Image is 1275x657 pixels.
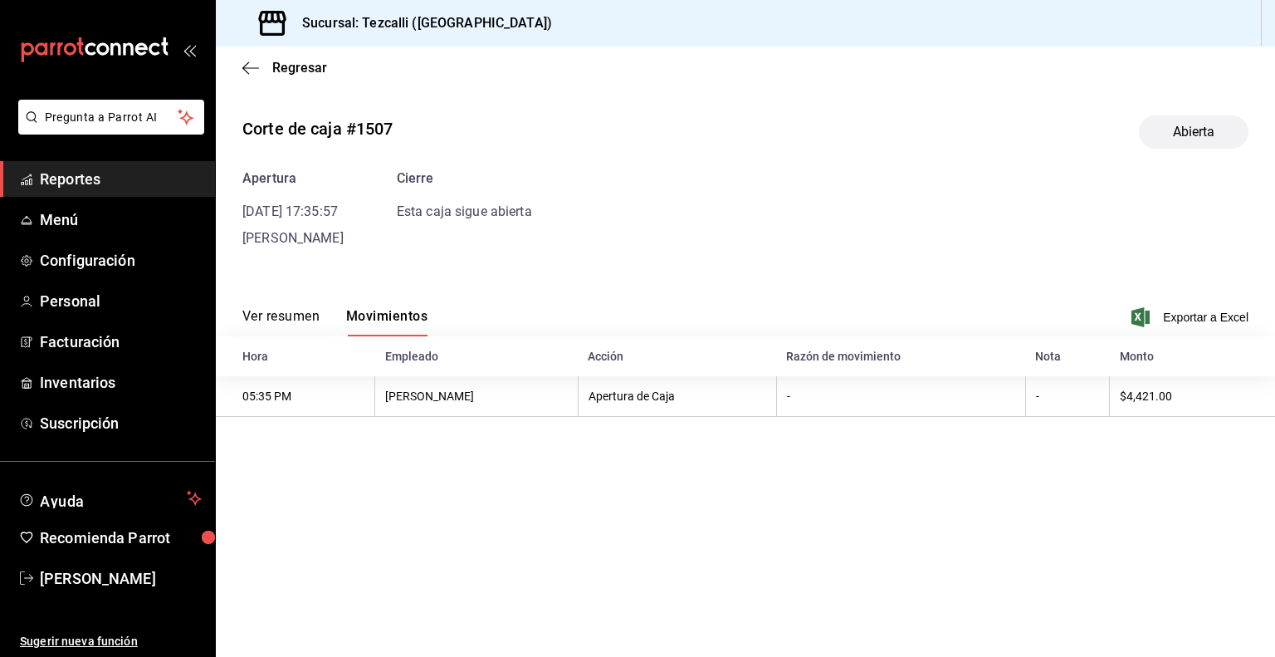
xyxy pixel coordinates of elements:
[40,208,202,231] span: Menú
[40,168,202,190] span: Reportes
[1110,376,1275,417] th: $4,421.00
[242,308,320,336] button: Ver resumen
[1025,336,1110,376] th: Nota
[776,336,1025,376] th: Razón de movimiento
[397,169,532,189] div: Cierre
[40,488,180,508] span: Ayuda
[1135,307,1248,327] button: Exportar a Excel
[242,169,344,189] div: Apertura
[375,376,578,417] th: [PERSON_NAME]
[375,336,578,376] th: Empleado
[578,336,776,376] th: Acción
[242,308,427,336] div: navigation tabs
[242,60,327,76] button: Regresar
[1110,336,1275,376] th: Monto
[289,13,552,33] h3: Sucursal: Tezcalli ([GEOGRAPHIC_DATA])
[1163,122,1225,142] span: Abierta
[40,527,202,549] span: Recomienda Parrot
[40,290,202,312] span: Personal
[40,567,202,590] span: [PERSON_NAME]
[1025,376,1110,417] th: -
[242,116,393,141] div: Corte de caja #1507
[578,376,776,417] th: Apertura de Caja
[346,308,427,336] button: Movimientos
[45,109,178,126] span: Pregunta a Parrot AI
[12,120,204,138] a: Pregunta a Parrot AI
[776,376,1025,417] th: -
[242,230,344,246] span: [PERSON_NAME]
[216,336,375,376] th: Hora
[242,203,338,219] time: [DATE] 17:35:57
[18,100,204,135] button: Pregunta a Parrot AI
[272,60,327,76] span: Regresar
[397,202,532,222] div: Esta caja sigue abierta
[40,412,202,434] span: Suscripción
[183,43,196,56] button: open_drawer_menu
[20,633,202,650] span: Sugerir nueva función
[216,376,375,417] th: 05:35 PM
[40,331,202,353] span: Facturación
[40,249,202,272] span: Configuración
[40,371,202,394] span: Inventarios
